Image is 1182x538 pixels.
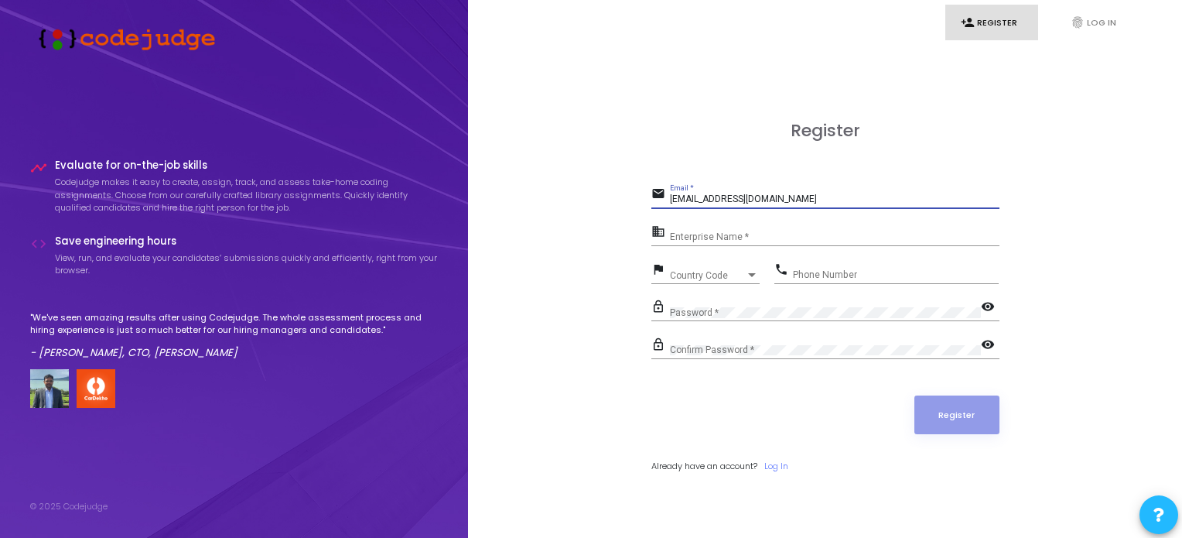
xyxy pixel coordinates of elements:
[670,271,746,280] span: Country Code
[55,235,439,248] h4: Save engineering hours
[945,5,1038,41] a: person_addRegister
[651,224,670,242] mat-icon: business
[30,235,47,252] i: code
[651,262,670,280] mat-icon: flag
[670,232,999,243] input: Enterprise Name
[774,262,793,280] mat-icon: phone
[651,186,670,204] mat-icon: email
[55,159,439,172] h4: Evaluate for on-the-job skills
[30,500,108,513] div: © 2025 Codejudge
[651,299,670,317] mat-icon: lock_outline
[651,337,670,355] mat-icon: lock_outline
[764,460,788,473] a: Log In
[670,194,999,205] input: Email
[77,369,115,408] img: company-logo
[961,15,975,29] i: person_add
[55,176,439,214] p: Codejudge makes it easy to create, assign, track, and assess take-home coding assignments. Choose...
[55,252,439,277] p: View, run, and evaluate your candidates’ submissions quickly and efficiently, right from your bro...
[30,345,237,360] em: - [PERSON_NAME], CTO, [PERSON_NAME]
[1071,15,1085,29] i: fingerprint
[914,396,999,434] button: Register
[30,159,47,176] i: timeline
[793,269,999,280] input: Phone Number
[30,369,69,408] img: user image
[651,460,757,472] span: Already have an account?
[651,121,999,141] h3: Register
[30,311,439,337] p: "We've seen amazing results after using Codejudge. The whole assessment process and hiring experi...
[981,299,999,317] mat-icon: visibility
[981,337,999,355] mat-icon: visibility
[1055,5,1148,41] a: fingerprintLog In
